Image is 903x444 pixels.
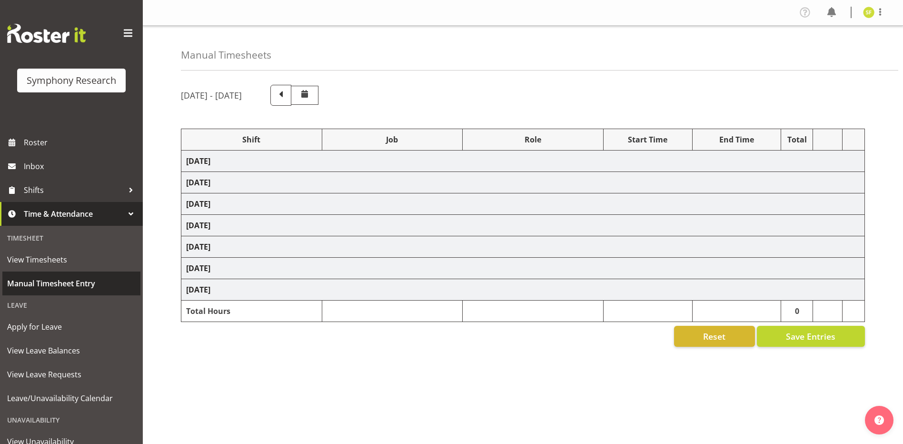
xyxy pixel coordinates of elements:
td: [DATE] [181,279,865,301]
h5: [DATE] - [DATE] [181,90,242,101]
td: 0 [781,301,813,322]
h4: Manual Timesheets [181,50,271,61]
img: help-xxl-2.png [874,415,884,425]
td: [DATE] [181,193,865,215]
td: [DATE] [181,236,865,258]
div: Leave [2,295,140,315]
span: Roster [24,135,138,150]
span: Time & Attendance [24,207,124,221]
img: Rosterit website logo [7,24,86,43]
div: Shift [186,134,317,145]
span: Shifts [24,183,124,197]
div: End Time [697,134,776,145]
a: Apply for Leave [2,315,140,339]
a: Leave/Unavailability Calendar [2,386,140,410]
a: View Leave Requests [2,363,140,386]
a: View Leave Balances [2,339,140,363]
td: [DATE] [181,215,865,236]
td: Total Hours [181,301,322,322]
div: Unavailability [2,410,140,430]
button: Reset [674,326,755,347]
div: Job [327,134,458,145]
img: siva-fohe11858.jpg [863,7,874,18]
div: Timesheet [2,228,140,248]
div: Start Time [608,134,687,145]
span: Reset [703,330,725,343]
button: Save Entries [757,326,865,347]
span: View Leave Requests [7,367,136,382]
span: Apply for Leave [7,320,136,334]
div: Role [467,134,598,145]
a: View Timesheets [2,248,140,272]
span: Manual Timesheet Entry [7,276,136,291]
span: View Timesheets [7,252,136,267]
a: Manual Timesheet Entry [2,272,140,295]
div: Total [786,134,808,145]
span: Save Entries [786,330,835,343]
span: Leave/Unavailability Calendar [7,391,136,405]
div: Symphony Research [27,73,116,88]
td: [DATE] [181,172,865,193]
span: Inbox [24,159,138,173]
td: [DATE] [181,258,865,279]
td: [DATE] [181,151,865,172]
span: View Leave Balances [7,343,136,358]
